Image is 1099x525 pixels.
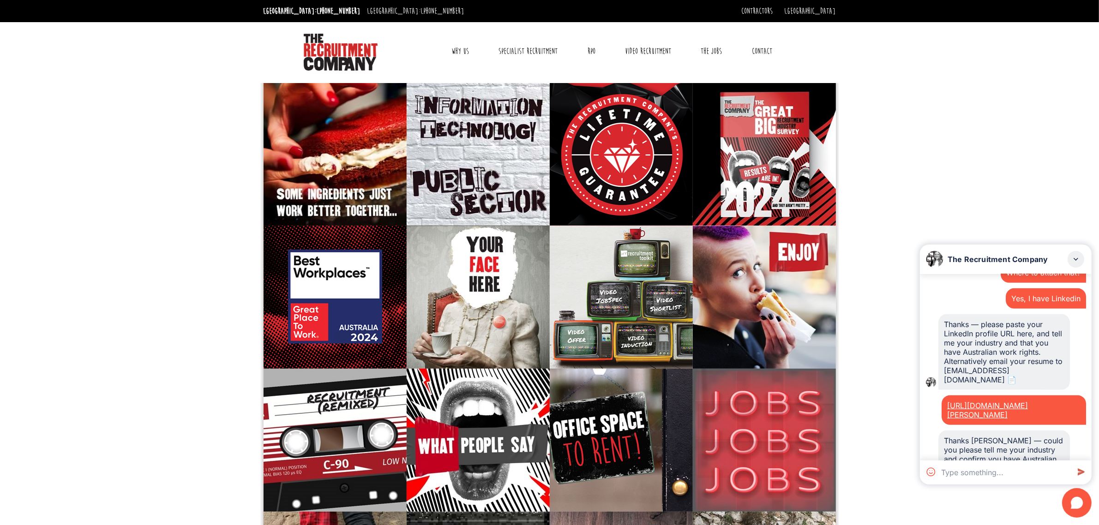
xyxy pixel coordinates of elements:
[444,40,476,63] a: Why Us
[742,6,773,16] a: Contractors
[492,40,565,63] a: Specialist Recruitment
[581,40,602,63] a: RPO
[365,4,467,18] li: [GEOGRAPHIC_DATA]:
[785,6,836,16] a: [GEOGRAPHIC_DATA]
[421,6,464,16] a: [PHONE_NUMBER]
[618,40,678,63] a: Video Recruitment
[317,6,360,16] a: [PHONE_NUMBER]
[261,4,363,18] li: [GEOGRAPHIC_DATA]:
[745,40,779,63] a: Contact
[694,40,729,63] a: The Jobs
[304,34,378,71] img: The Recruitment Company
